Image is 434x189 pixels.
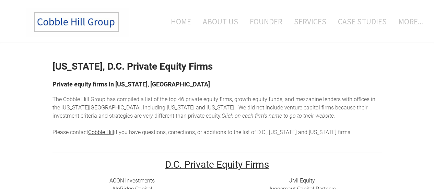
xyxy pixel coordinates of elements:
span: The Cobble Hill Group has compiled a list of t [52,96,162,103]
span: enture capital firms because their investment criteria and strategies are very different than pri... [52,104,367,119]
a: Founder [245,7,288,36]
a: Cobble Hill [88,129,114,135]
u: D.C. Private Equity Firms [165,159,269,170]
a: JMI Equity [289,177,315,184]
a: About Us [198,7,243,36]
a: Services [289,7,331,36]
strong: [US_STATE], D.C. Private Equity Firms [52,61,213,72]
div: he top 46 private equity firms, growth equity funds, and mezzanine lenders with offices in the [U... [52,95,382,137]
a: Case Studies [333,7,392,36]
a: more... [393,7,423,36]
img: The Cobble Hill Group LLC [26,7,129,37]
a: ACON Investments [109,177,155,184]
font: Private equity firms in [US_STATE], [GEOGRAPHIC_DATA] [52,81,210,88]
a: Home [161,7,196,36]
span: Please contact if you have questions, corrections, or additions to the list of D.C., [US_STATE] a... [52,129,352,135]
em: Click on each firm's name to go to their website. ​ [222,113,335,119]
